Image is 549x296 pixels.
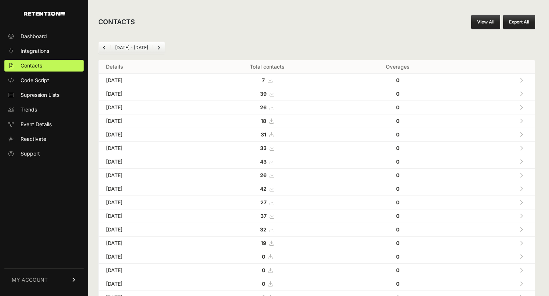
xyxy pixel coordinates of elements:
[260,213,274,219] a: 37
[260,145,274,151] a: 33
[110,45,153,51] li: [DATE] - [DATE]
[261,118,274,124] a: 18
[260,226,274,233] a: 32
[471,15,500,29] a: View All
[396,145,399,151] strong: 0
[194,60,341,74] th: Total contacts
[260,104,274,110] a: 26
[261,240,266,246] strong: 19
[262,253,265,260] strong: 0
[21,62,42,69] span: Contacts
[4,118,84,130] a: Event Details
[4,45,84,57] a: Integrations
[98,17,135,27] h2: CONTACTS
[262,77,265,83] strong: 7
[99,42,110,54] a: Previous
[24,12,65,16] img: Retention.com
[21,150,40,157] span: Support
[260,172,267,178] strong: 26
[99,250,194,264] td: [DATE]
[260,186,274,192] a: 42
[4,268,84,291] a: MY ACCOUNT
[396,199,399,205] strong: 0
[99,155,194,169] td: [DATE]
[99,74,194,87] td: [DATE]
[260,172,274,178] a: 26
[396,253,399,260] strong: 0
[99,237,194,250] td: [DATE]
[99,182,194,196] td: [DATE]
[260,158,267,165] strong: 43
[99,60,194,74] th: Details
[4,104,84,116] a: Trends
[260,186,267,192] strong: 42
[260,104,267,110] strong: 26
[260,199,274,205] a: 27
[503,15,535,29] button: Export All
[260,145,267,151] strong: 33
[4,133,84,145] a: Reactivate
[396,158,399,165] strong: 0
[21,77,49,84] span: Code Script
[260,158,274,165] a: 43
[153,42,165,54] a: Next
[4,30,84,42] a: Dashboard
[21,121,52,128] span: Event Details
[260,226,267,233] strong: 32
[262,77,272,83] a: 7
[396,226,399,233] strong: 0
[260,199,267,205] strong: 27
[99,128,194,142] td: [DATE]
[4,60,84,72] a: Contacts
[396,131,399,138] strong: 0
[261,118,266,124] strong: 18
[12,276,48,284] span: MY ACCOUNT
[21,33,47,40] span: Dashboard
[396,240,399,246] strong: 0
[261,131,274,138] a: 31
[261,131,266,138] strong: 31
[260,91,267,97] strong: 39
[4,148,84,160] a: Support
[261,240,274,246] a: 19
[99,277,194,291] td: [DATE]
[262,281,265,287] strong: 0
[99,264,194,277] td: [DATE]
[396,267,399,273] strong: 0
[21,135,46,143] span: Reactivate
[396,186,399,192] strong: 0
[4,74,84,86] a: Code Script
[99,142,194,155] td: [DATE]
[99,87,194,101] td: [DATE]
[260,91,274,97] a: 39
[262,267,265,273] strong: 0
[396,213,399,219] strong: 0
[341,60,455,74] th: Overages
[21,47,49,55] span: Integrations
[99,223,194,237] td: [DATE]
[396,172,399,178] strong: 0
[99,209,194,223] td: [DATE]
[396,104,399,110] strong: 0
[21,91,59,99] span: Supression Lists
[99,114,194,128] td: [DATE]
[99,169,194,182] td: [DATE]
[396,91,399,97] strong: 0
[396,118,399,124] strong: 0
[4,89,84,101] a: Supression Lists
[260,213,267,219] strong: 37
[99,196,194,209] td: [DATE]
[396,77,399,83] strong: 0
[99,101,194,114] td: [DATE]
[21,106,37,113] span: Trends
[396,281,399,287] strong: 0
